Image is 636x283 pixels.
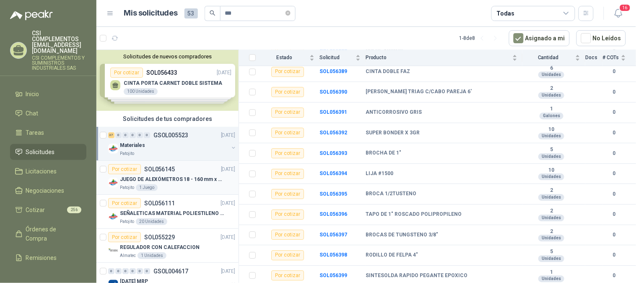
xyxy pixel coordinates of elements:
[10,10,53,20] img: Logo peakr
[319,68,347,74] a: SOL056389
[108,130,237,157] a: 37 0 0 0 0 0 GSOL005523[DATE] Company LogoMaterialesPatojito
[153,132,188,138] p: GSOL005523
[271,67,304,77] div: Por cotizar
[10,125,86,141] a: Tareas
[522,106,580,113] b: 1
[130,132,136,138] div: 0
[120,252,136,259] p: Almatec
[271,189,304,199] div: Por cotizar
[10,163,86,179] a: Licitaciones
[271,107,304,118] div: Por cotizar
[108,232,141,242] div: Por cotizar
[366,55,511,61] span: Producto
[522,249,580,255] b: 5
[124,7,178,19] h1: Mis solicitudes
[271,148,304,158] div: Por cotizar
[602,88,626,96] b: 0
[319,89,347,95] a: SOL056390
[115,132,122,138] div: 0
[602,149,626,157] b: 0
[10,144,86,160] a: Solicitudes
[522,208,580,215] b: 2
[286,10,291,16] span: close-circle
[366,211,462,218] b: TAPO DE 1" ROSCADO POLIPROPILENO
[26,89,39,99] span: Inicio
[576,30,626,46] button: No Leídos
[538,194,564,201] div: Unidades
[115,268,122,274] div: 0
[108,268,114,274] div: 0
[26,205,45,215] span: Cotizar
[100,53,235,60] button: Solicitudes de nuevos compradores
[522,147,580,153] b: 5
[120,141,145,149] p: Materiales
[26,109,39,118] span: Chat
[319,211,347,217] a: SOL056396
[144,234,175,240] p: SOL055229
[108,132,114,138] div: 37
[538,275,564,282] div: Unidades
[459,31,502,45] div: 1 - 8 de 8
[522,50,585,66] th: Cantidad
[538,153,564,160] div: Unidades
[538,71,564,78] div: Unidades
[522,187,580,194] b: 2
[602,251,626,259] b: 0
[221,131,235,139] p: [DATE]
[602,210,626,218] b: 0
[137,268,143,274] div: 0
[366,232,438,238] b: BROCAS DE TUNGSTENO 3/8"
[602,50,636,66] th: # COTs
[130,268,136,274] div: 0
[366,273,467,279] b: SINTESOLDA RAPIDO PEGANTE EPOXICO
[286,9,291,17] span: close-circle
[319,232,347,238] a: SOL056397
[271,169,304,179] div: Por cotizar
[366,68,410,75] b: CINTA DOBLE FAZ
[10,105,86,121] a: Chat
[522,228,580,235] b: 2
[319,130,347,136] b: SOL056392
[136,184,158,191] div: 1 Juego
[271,250,304,260] div: Por cotizar
[538,235,564,241] div: Unidades
[120,244,200,252] p: REGULADOR CON CALEFACCION
[261,50,319,66] th: Estado
[366,89,472,95] b: [PERSON_NAME] TRIAG C/CABO PAREJA 6'
[271,230,304,240] div: Por cotizar
[144,200,175,206] p: SOL056111
[319,55,354,61] span: Solicitud
[153,268,188,274] p: GSOL004617
[108,246,118,256] img: Company Logo
[538,173,564,180] div: Unidades
[602,231,626,239] b: 0
[26,147,55,157] span: Solicitudes
[319,109,347,115] a: SOL056391
[221,267,235,275] p: [DATE]
[319,150,347,156] a: SOL056393
[366,252,418,259] b: RODILLO DE FELPA 4"
[10,86,86,102] a: Inicio
[10,221,86,246] a: Órdenes de Compra
[602,55,619,61] span: # COTs
[26,167,57,176] span: Licitaciones
[366,130,420,136] b: SUPER BONDER X 3GR
[538,133,564,139] div: Unidades
[319,252,347,258] b: SOL056398
[366,150,401,157] b: BROCHA DE 1"
[108,198,141,208] div: Por cotizar
[122,132,129,138] div: 0
[319,170,347,176] a: SOL056394
[120,150,134,157] p: Patojito
[319,191,347,197] a: SOL056395
[522,167,580,174] b: 10
[261,55,308,61] span: Estado
[602,190,626,198] b: 0
[26,186,65,195] span: Negociaciones
[26,253,57,262] span: Remisiones
[221,165,235,173] p: [DATE]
